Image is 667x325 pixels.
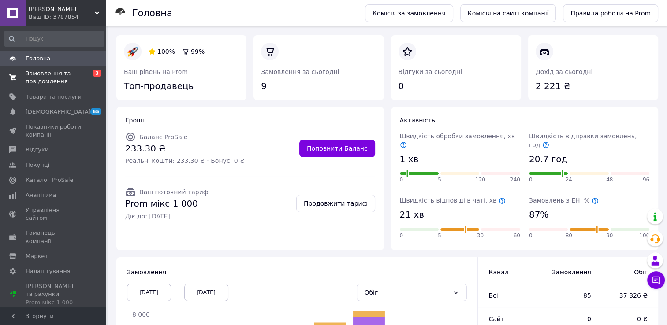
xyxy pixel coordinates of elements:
[400,197,506,204] span: Швидкість відповіді в чаті, хв
[26,252,48,260] span: Маркет
[26,206,82,222] span: Управління сайтом
[132,311,150,318] tspan: 8 000
[609,314,648,323] span: 0 ₴
[529,208,548,221] span: 87%
[488,292,498,299] span: Всi
[438,232,441,240] span: 5
[26,282,82,307] span: [PERSON_NAME] та рахунки
[549,314,591,323] span: 0
[529,232,533,240] span: 0
[400,176,403,184] span: 0
[606,232,613,240] span: 90
[400,153,419,166] span: 1 хв
[125,142,245,155] span: 233.30 ₴
[299,140,375,157] a: Поповнити Баланс
[400,232,403,240] span: 0
[125,212,209,221] span: Діє до: [DATE]
[139,133,187,140] span: Баланс ProSale
[643,176,649,184] span: 96
[563,4,658,22] a: Правила роботи на Prom
[609,291,648,300] span: 37 326 ₴
[438,176,441,184] span: 5
[400,133,515,148] span: Швидкість обробки замовлення, хв
[125,197,209,210] span: Prom мікс 1 000
[26,161,49,169] span: Покупці
[132,8,172,18] h1: Головна
[529,153,567,166] span: 20.7 год
[93,70,101,77] span: 3
[139,188,209,196] span: Ваш поточний тариф
[157,48,175,55] span: 100%
[26,229,82,245] span: Гаманець компанії
[609,268,648,277] span: Обіг
[364,288,449,297] div: Обіг
[510,176,520,184] span: 240
[460,4,556,22] a: Комісія на сайті компанії
[477,232,484,240] span: 30
[184,284,228,301] div: [DATE]
[29,5,95,13] span: ЧІЖ
[26,93,82,101] span: Товари та послуги
[529,176,533,184] span: 0
[400,208,424,221] span: 21 хв
[606,176,613,184] span: 48
[127,269,166,276] span: Замовлення
[125,156,245,165] span: Реальні кошти: 233.30 ₴ · Бонус: 0 ₴
[529,197,599,204] span: Замовлень з ЕН, %
[26,176,73,184] span: Каталог ProSale
[26,146,48,154] span: Відгуки
[566,176,572,184] span: 24
[26,55,50,63] span: Головна
[191,48,205,55] span: 99%
[296,195,375,212] a: Продовжити тариф
[4,31,104,47] input: Пошук
[400,117,436,124] span: Активність
[488,269,508,276] span: Канал
[549,268,591,277] span: Замовлення
[26,299,82,307] div: Prom мікс 1 000
[29,13,106,21] div: Ваш ID: 3787854
[127,284,171,301] div: [DATE]
[125,117,144,124] span: Гроші
[90,108,101,115] span: 65
[529,133,637,148] span: Швидкість відправки замовлень, год
[26,191,56,199] span: Аналітика
[513,232,520,240] span: 60
[26,123,82,139] span: Показники роботи компанії
[475,176,485,184] span: 120
[365,4,453,22] a: Комісія за замовлення
[647,271,665,289] button: Чат з покупцем
[26,70,82,85] span: Замовлення та повідомлення
[26,108,91,116] span: [DEMOGRAPHIC_DATA]
[639,232,649,240] span: 100
[26,267,71,275] span: Налаштування
[549,291,591,300] span: 85
[566,232,572,240] span: 80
